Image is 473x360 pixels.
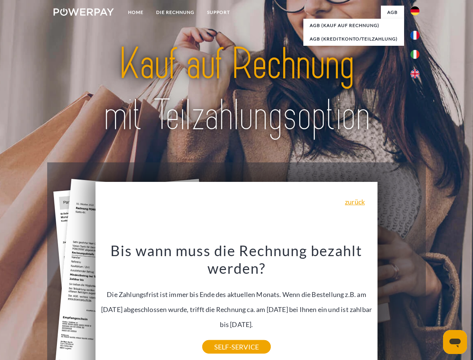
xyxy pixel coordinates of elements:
[303,19,404,32] a: AGB (Kauf auf Rechnung)
[410,50,419,59] img: it
[202,340,271,354] a: SELF-SERVICE
[122,6,150,19] a: Home
[410,31,419,40] img: fr
[410,6,419,15] img: de
[381,6,404,19] a: agb
[303,32,404,46] a: AGB (Kreditkonto/Teilzahlung)
[72,36,401,144] img: title-powerpay_de.svg
[100,241,373,347] div: Die Zahlungsfrist ist immer bis Ende des aktuellen Monats. Wenn die Bestellung z.B. am [DATE] abg...
[150,6,201,19] a: DIE RECHNUNG
[410,69,419,78] img: en
[443,330,467,354] iframe: Schaltfläche zum Öffnen des Messaging-Fensters
[54,8,114,16] img: logo-powerpay-white.svg
[345,198,365,205] a: zurück
[100,241,373,277] h3: Bis wann muss die Rechnung bezahlt werden?
[201,6,236,19] a: SUPPORT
